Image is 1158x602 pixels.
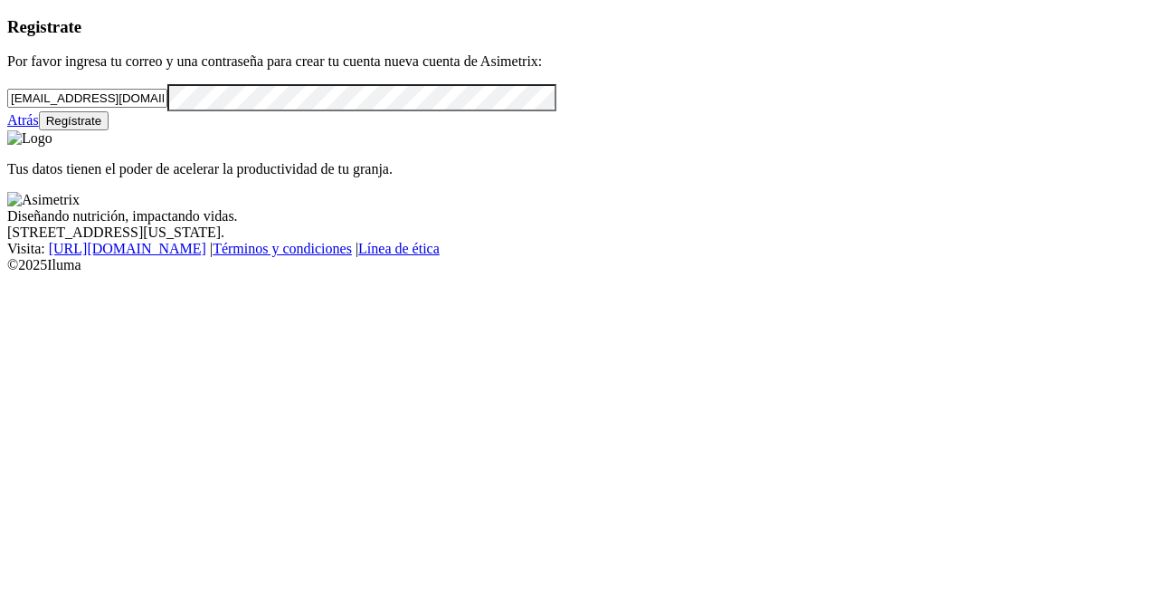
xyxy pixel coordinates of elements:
[7,112,39,128] a: Atrás
[7,241,1151,257] div: Visita : | |
[7,192,80,208] img: Asimetrix
[7,208,1151,225] div: Diseñando nutrición, impactando vidas.
[213,241,352,256] a: Términos y condiciones
[7,225,1151,241] div: [STREET_ADDRESS][US_STATE].
[7,17,1151,37] h3: Registrate
[7,89,167,108] input: Tu correo
[7,53,1151,70] p: Por favor ingresa tu correo y una contraseña para crear tu cuenta nueva cuenta de Asimetrix:
[7,257,1151,273] div: © 2025 Iluma
[7,130,52,147] img: Logo
[39,111,109,130] button: Regístrate
[358,241,440,256] a: Línea de ética
[7,161,1151,177] p: Tus datos tienen el poder de acelerar la productividad de tu granja.
[49,241,206,256] a: [URL][DOMAIN_NAME]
